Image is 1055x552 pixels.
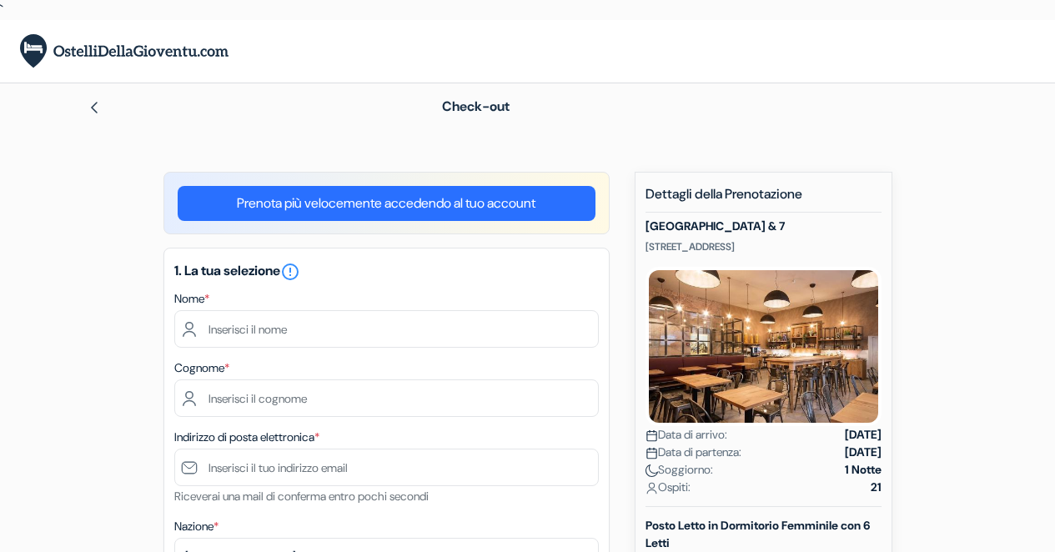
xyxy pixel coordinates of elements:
[20,34,229,68] img: OstelliDellaGioventu.com
[174,449,599,486] input: Inserisci il tuo indirizzo email
[174,489,429,504] small: Riceverai una mail di conferma entro pochi secondi
[646,219,882,233] h5: [GEOGRAPHIC_DATA] & 7
[646,482,658,494] img: user_icon.svg
[646,444,741,461] span: Data di partenza:
[88,101,101,114] img: left_arrow.svg
[646,447,658,459] img: calendar.svg
[280,262,300,279] a: error_outline
[646,464,658,477] img: moon.svg
[646,186,882,213] h5: Dettagli della Prenotazione
[174,518,219,535] label: Nazione
[646,426,727,444] span: Data di arrivo:
[174,359,229,377] label: Cognome
[174,310,599,348] input: Inserisci il nome
[646,461,713,479] span: Soggiorno:
[871,479,882,496] strong: 21
[845,444,882,461] strong: [DATE]
[646,518,870,550] b: Posto Letto in Dormitorio Femminile con 6 Letti
[280,262,300,282] i: error_outline
[646,429,658,442] img: calendar.svg
[646,240,882,253] p: [STREET_ADDRESS]
[646,479,691,496] span: Ospiti:
[174,379,599,417] input: Inserisci il cognome
[845,426,882,444] strong: [DATE]
[845,461,882,479] strong: 1 Notte
[178,186,595,221] a: Prenota più velocemente accedendo al tuo account
[442,98,510,115] span: Check-out
[174,290,209,308] label: Nome
[174,262,599,282] h5: 1. La tua selezione
[174,429,319,446] label: Indirizzo di posta elettronica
